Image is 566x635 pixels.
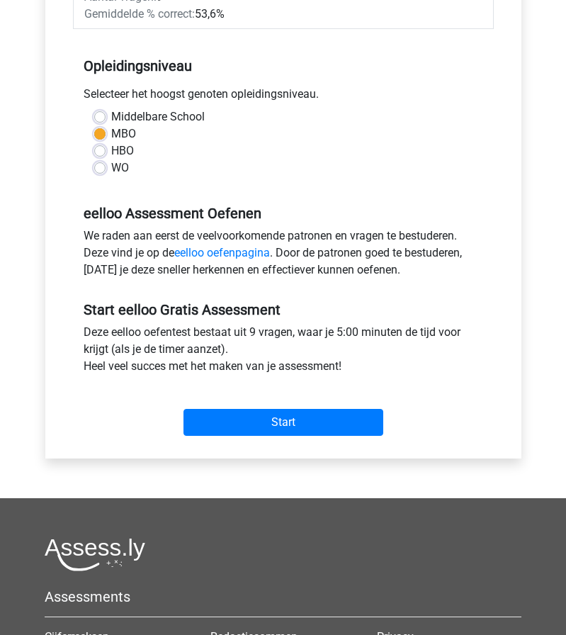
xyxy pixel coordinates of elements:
[73,227,494,284] div: We raden aan eerst de veelvoorkomende patronen en vragen te bestuderen. Deze vind je op de . Door...
[74,6,353,23] div: 53,6%
[73,86,494,108] div: Selecteer het hoogst genoten opleidingsniveau.
[84,205,483,222] h5: eelloo Assessment Oefenen
[84,7,195,21] span: Gemiddelde % correct:
[73,324,494,381] div: Deze eelloo oefentest bestaat uit 9 vragen, waar je 5:00 minuten de tijd voor krijgt (als je de t...
[84,301,483,318] h5: Start eelloo Gratis Assessment
[111,159,129,176] label: WO
[111,108,205,125] label: Middelbare School
[183,409,383,436] input: Start
[45,538,145,571] img: Assessly logo
[84,52,483,80] h5: Opleidingsniveau
[174,246,270,259] a: eelloo oefenpagina
[45,588,521,605] h5: Assessments
[111,142,134,159] label: HBO
[111,125,136,142] label: MBO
